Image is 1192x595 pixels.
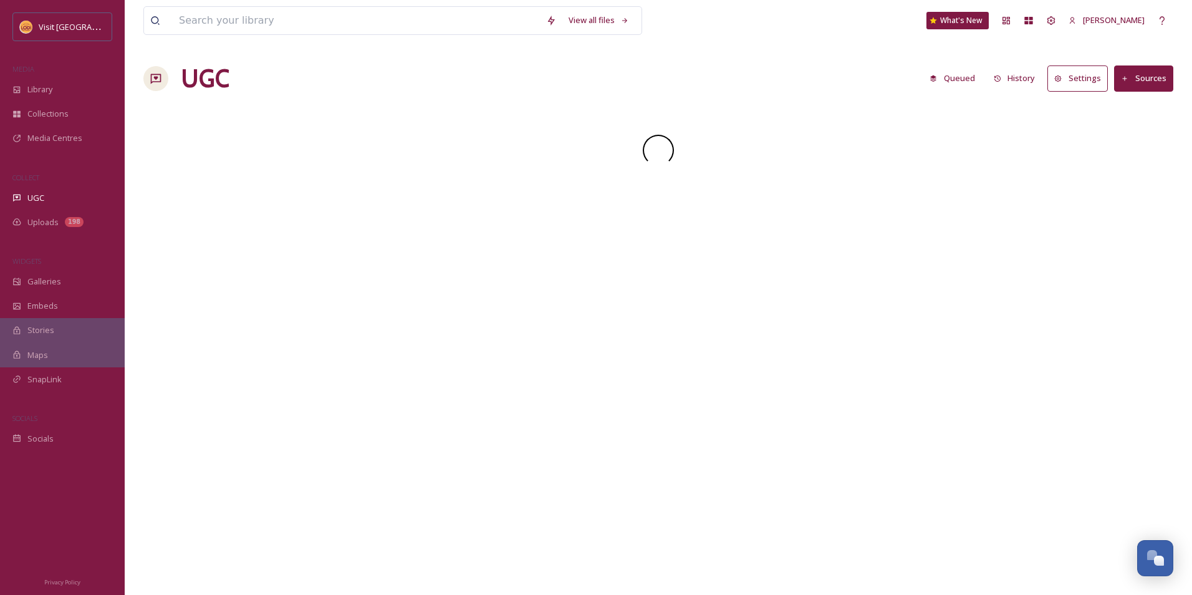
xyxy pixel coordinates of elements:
span: Uploads [27,216,59,228]
button: Queued [923,66,981,90]
span: Socials [27,433,54,445]
span: Library [27,84,52,95]
span: MEDIA [12,64,34,74]
a: History [988,66,1048,90]
span: SnapLink [27,374,62,385]
span: Galleries [27,276,61,288]
a: [PERSON_NAME] [1062,8,1151,32]
button: Open Chat [1137,540,1173,576]
span: WIDGETS [12,256,41,266]
span: SOCIALS [12,414,37,423]
span: Collections [27,108,69,120]
img: Square%20Social%20Visit%20Lodi.png [20,21,32,33]
span: COLLECT [12,173,39,182]
button: History [988,66,1042,90]
span: Stories [27,324,54,336]
a: Settings [1047,65,1114,91]
span: Media Centres [27,132,82,144]
a: What's New [926,12,989,29]
button: Sources [1114,65,1173,91]
button: Settings [1047,65,1108,91]
span: [PERSON_NAME] [1083,14,1145,26]
a: UGC [181,60,229,97]
div: 198 [65,217,84,227]
span: UGC [27,192,44,204]
a: Queued [923,66,988,90]
input: Search your library [173,7,540,34]
span: Maps [27,349,48,361]
span: Visit [GEOGRAPHIC_DATA] [39,21,135,32]
a: Privacy Policy [44,574,80,589]
span: Privacy Policy [44,578,80,586]
span: Embeds [27,300,58,312]
a: View all files [562,8,635,32]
